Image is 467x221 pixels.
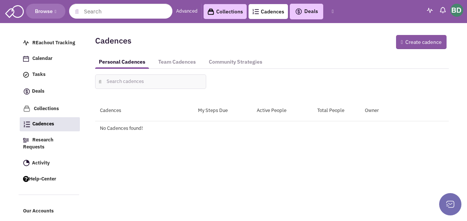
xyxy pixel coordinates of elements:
[301,107,360,114] div: Total People
[34,105,59,112] span: Collections
[23,208,54,214] span: Our Accounts
[19,133,80,154] a: Research Requests
[23,105,30,112] img: icon-collection-lavender.png
[20,117,80,131] a: Cadences
[295,7,302,16] img: icon-deals.svg
[32,121,54,127] span: Cadences
[23,176,29,182] img: help.png
[69,4,172,19] input: Search
[32,71,46,78] span: Tasks
[207,8,214,15] img: icon-collection-lavender-black.svg
[360,107,448,114] div: Owner
[100,121,444,132] div: No Cadences found!
[5,4,24,18] img: SmartAdmin
[95,55,149,69] a: Personal Cadences
[19,172,80,186] a: Help-Center
[293,7,320,16] button: Deals
[32,160,50,166] span: Activity
[249,4,288,19] a: Cadences
[23,137,53,150] span: Research Requests
[32,39,75,46] span: REachout Tracking
[19,102,80,116] a: Collections
[19,52,80,66] a: Calendar
[242,107,301,114] div: Active People
[95,74,207,89] input: Search cadences
[23,121,30,127] img: Cadences_logo.png
[23,56,29,62] img: Calendar.png
[252,9,259,14] img: Cadences_logo.png
[95,37,132,44] h2: Cadences
[19,156,80,170] a: Activity
[19,68,80,82] a: Tasks
[295,8,318,15] span: Deals
[34,8,58,15] span: Browse
[32,55,52,62] span: Calendar
[95,107,184,114] div: Cadences
[19,84,80,100] a: Deals
[23,160,30,166] img: Activity.png
[26,4,65,19] button: Browse
[19,36,80,50] a: REachout Tracking
[205,55,266,69] a: Community Strategies
[19,204,80,218] a: Our Accounts
[155,55,200,69] a: Team Cadences
[176,8,198,15] a: Advanced
[204,4,247,19] a: Collections
[23,72,29,78] img: icon-tasks.png
[184,107,243,114] div: My Steps Due
[450,4,463,17] img: Brett Davidoff
[23,87,30,96] img: icon-deals.svg
[23,138,29,142] img: Research.png
[396,35,449,49] button: Create cadence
